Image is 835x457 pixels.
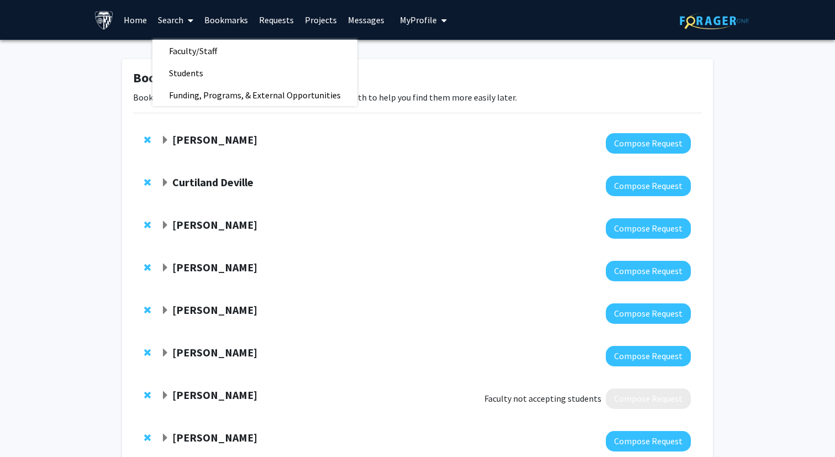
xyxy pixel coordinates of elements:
[161,391,170,400] span: Expand Maya Gomes Bookmark
[133,91,702,104] p: Bookmark the faculty/staff you are interested in working with to help you find them more easily l...
[152,62,220,84] span: Students
[342,1,390,39] a: Messages
[400,14,437,25] span: My Profile
[172,345,257,359] strong: [PERSON_NAME]
[606,388,691,409] button: Compose Request to Maya Gomes
[144,348,151,357] span: Remove Sabra Klein from bookmarks
[172,133,257,146] strong: [PERSON_NAME]
[152,84,357,106] span: Funding, Programs, & External Opportunities
[118,1,152,39] a: Home
[161,136,170,145] span: Expand Jun Hua Bookmark
[606,176,691,196] button: Compose Request to Curtiland Deville
[606,133,691,154] button: Compose Request to Jun Hua
[144,178,151,187] span: Remove Curtiland Deville from bookmarks
[199,1,253,39] a: Bookmarks
[172,430,257,444] strong: [PERSON_NAME]
[299,1,342,39] a: Projects
[161,349,170,358] span: Expand Sabra Klein Bookmark
[144,391,151,400] span: Remove Maya Gomes from bookmarks
[133,70,702,86] h1: Bookmarks
[152,40,234,62] span: Faculty/Staff
[161,264,170,272] span: Expand Sarven Sabunciyan Bookmark
[253,1,299,39] a: Requests
[606,218,691,239] button: Compose Request to Haris Sair
[172,175,253,189] strong: Curtiland Deville
[161,434,170,443] span: Expand Raj Mukherjee Bookmark
[144,263,151,272] span: Remove Sarven Sabunciyan from bookmarks
[172,218,257,232] strong: [PERSON_NAME]
[94,10,114,30] img: Johns Hopkins University Logo
[152,87,357,103] a: Funding, Programs, & External Opportunities
[606,303,691,324] button: Compose Request to Marina Bedny
[152,1,199,39] a: Search
[152,65,357,81] a: Students
[680,12,749,29] img: ForagerOne Logo
[172,260,257,274] strong: [PERSON_NAME]
[161,221,170,230] span: Expand Haris Sair Bookmark
[8,407,47,449] iframe: Chat
[484,392,601,405] span: Faculty not accepting students
[172,303,257,317] strong: [PERSON_NAME]
[606,261,691,281] button: Compose Request to Sarven Sabunciyan
[144,306,151,314] span: Remove Marina Bedny from bookmarks
[161,178,170,187] span: Expand Curtiland Deville Bookmark
[161,306,170,315] span: Expand Marina Bedny Bookmark
[144,135,151,144] span: Remove Jun Hua from bookmarks
[144,220,151,229] span: Remove Haris Sair from bookmarks
[606,346,691,366] button: Compose Request to Sabra Klein
[172,388,257,402] strong: [PERSON_NAME]
[144,433,151,442] span: Remove Raj Mukherjee from bookmarks
[152,43,357,59] a: Faculty/Staff
[606,431,691,451] button: Compose Request to Raj Mukherjee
